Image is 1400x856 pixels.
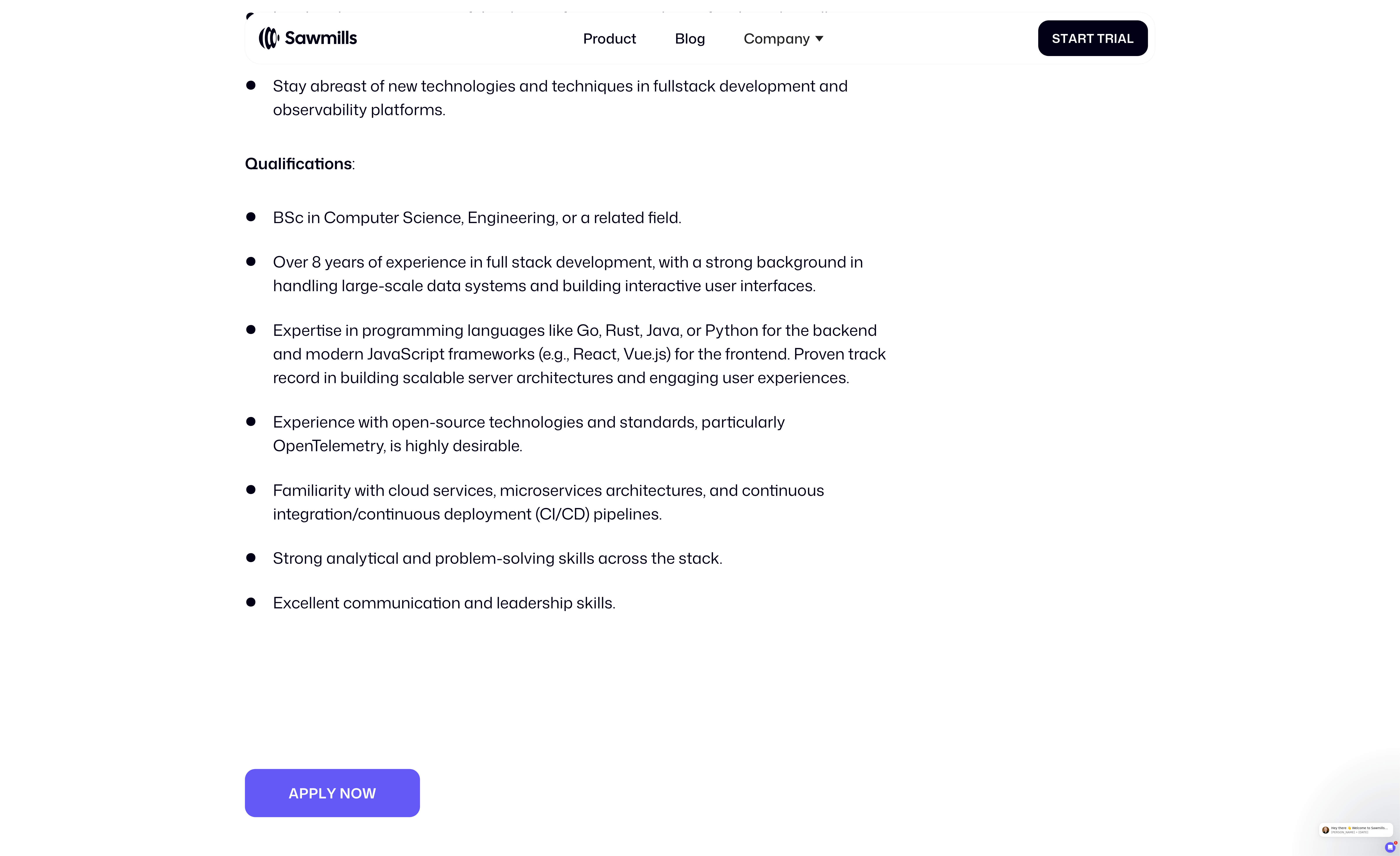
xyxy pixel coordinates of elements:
iframe: Intercom notifications message [1312,814,1400,844]
span: S [1052,31,1061,46]
span: T [1097,31,1105,46]
a: Blog [665,19,716,57]
li: Experience with open-source technologies and standards, particularly OpenTelemetry, is highly des... [245,410,889,457]
li: Excellent communication and leadership skills. [245,591,889,615]
span: i [1114,31,1118,46]
span: t [1060,31,1068,46]
span: o [351,785,362,802]
span: a [1068,31,1077,46]
p: : [245,149,889,177]
li: Over 8 years of experience in full stack development, with a strong background in handling large-... [245,250,889,297]
div: Company [744,30,810,47]
span: y [326,785,337,802]
li: Stay abreast of new technologies and techniques in fullstack development and observability platfo... [245,74,889,121]
strong: Qualifications [245,152,352,174]
span: 1 [1394,841,1398,845]
li: Familiarity with cloud services, microservices architectures, and continuous integration/continuo... [245,478,889,525]
li: Expertise in programming languages like Go, Rust, Java, or Python for the backend and modern Java... [245,318,889,389]
span: p [299,785,309,802]
a: Applynow [245,769,420,817]
span: l [1127,31,1134,46]
span: a [1118,31,1127,46]
span: r [1105,31,1114,46]
p: ‍ [245,643,889,671]
li: Strong analytical and problem-solving skills across the stack. [245,546,889,570]
span: w [362,785,377,802]
span: l [318,785,326,802]
span: n [340,785,351,802]
span: A [289,785,299,802]
span: r [1077,31,1086,46]
span: t [1086,31,1094,46]
iframe: Intercom live chat [1385,842,1396,853]
span: p [309,785,318,802]
a: Product [573,19,647,57]
p: ‍ [245,699,889,727]
a: StartTrial [1038,20,1148,56]
div: Company [733,19,834,57]
li: BSc in Computer Science, Engineering, or a related field. [245,205,889,229]
li: Lead and mentor a team of developers, fostering a culture of technical excellence and innovation ... [245,6,889,53]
